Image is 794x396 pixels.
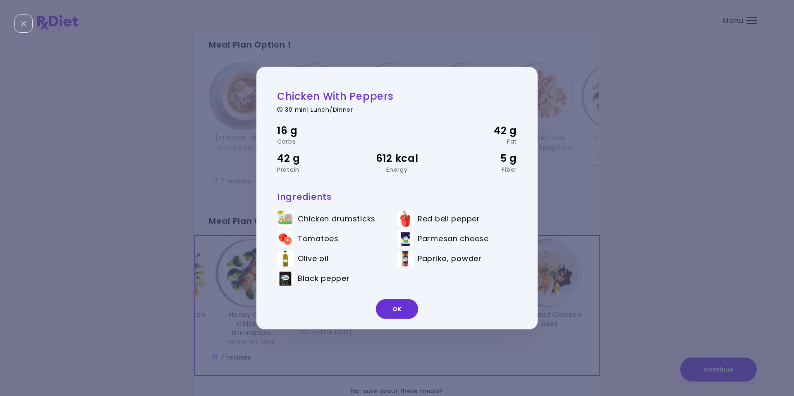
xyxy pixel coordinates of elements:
div: 42 g [437,123,517,139]
span: Red bell pepper [418,214,480,223]
span: Parmesan cheese [418,234,489,243]
div: 42 g [277,151,357,166]
div: 30 min | Lunch/Dinner [277,105,517,113]
div: 5 g [437,151,517,166]
h2: Chicken With Peppers [277,89,517,102]
div: Close [14,14,33,33]
span: Black pepper [298,274,350,283]
span: Olive oil [298,254,328,263]
h3: Ingredients [277,191,517,202]
div: Protein [277,166,357,172]
span: Tomatoes [298,234,339,243]
div: Fiber [437,166,517,172]
div: 612 kcal [357,151,437,166]
span: Chicken drumsticks [298,214,375,223]
div: Fat [437,139,517,144]
div: Carbs [277,139,357,144]
button: OK [376,299,418,319]
div: 16 g [277,123,357,139]
div: Energy [357,166,437,172]
span: Paprika, powder [418,254,482,263]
